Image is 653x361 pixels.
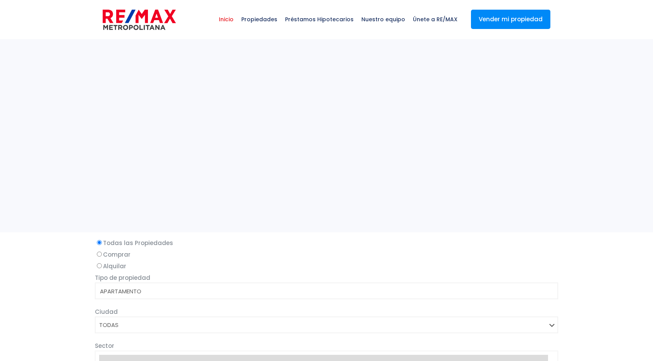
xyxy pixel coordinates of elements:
option: APARTAMENTO [99,287,548,296]
span: Ciudad [95,308,118,316]
span: Sector [95,342,114,350]
span: Propiedades [237,8,281,31]
span: Nuestro equipo [357,8,409,31]
span: Inicio [215,8,237,31]
input: Comprar [97,252,102,257]
label: Comprar [95,250,558,259]
option: CASA [99,296,548,305]
span: Únete a RE/MAX [409,8,461,31]
label: Alquilar [95,261,558,271]
input: Alquilar [97,263,102,268]
span: Préstamos Hipotecarios [281,8,357,31]
label: Todas las Propiedades [95,238,558,248]
a: Vender mi propiedad [471,10,550,29]
img: remax-metropolitana-logo [103,8,176,31]
span: Tipo de propiedad [95,274,150,282]
input: Todas las Propiedades [97,240,102,245]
